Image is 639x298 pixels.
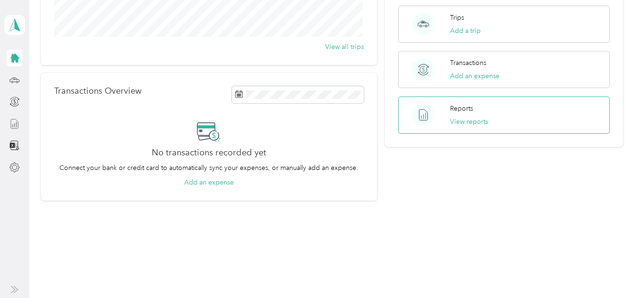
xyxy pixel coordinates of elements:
p: Transactions Overview [54,86,141,96]
button: Add an expense [450,71,500,81]
p: Connect your bank or credit card to automatically sync your expenses, or manually add an expense. [59,163,358,173]
button: View reports [450,117,488,127]
iframe: Everlance-gr Chat Button Frame [586,245,639,298]
p: Transactions [450,58,486,68]
h2: No transactions recorded yet [152,148,266,158]
p: Trips [450,13,464,23]
button: Add a trip [450,26,481,36]
button: Add an expense [184,177,234,187]
p: Reports [450,104,473,113]
button: View all trips [325,42,364,52]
